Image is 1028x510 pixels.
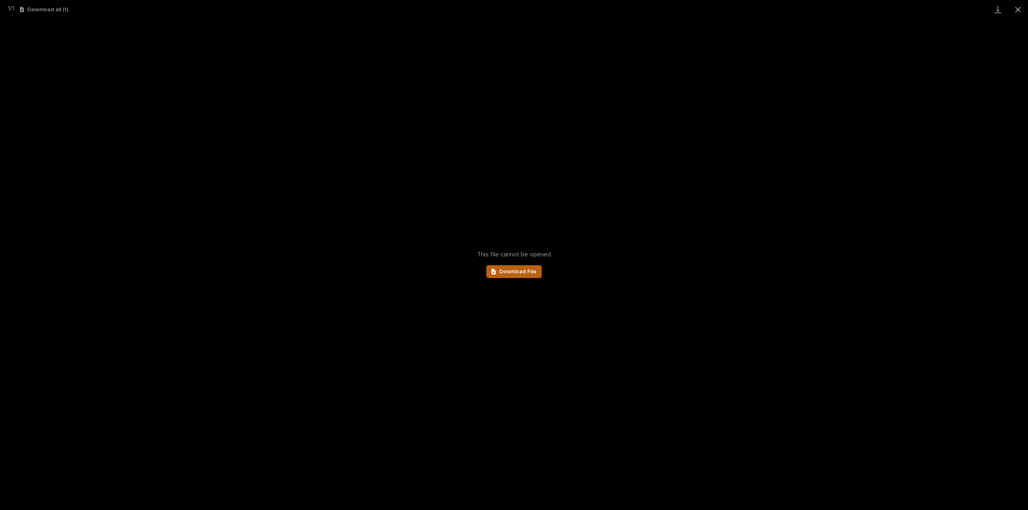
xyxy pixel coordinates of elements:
span: 1 [8,5,10,12]
button: Download all (1) [20,7,68,12]
span: 1 [12,5,14,12]
a: Download File [486,265,542,278]
span: Download File [499,269,536,274]
span: This file cannot be opened [477,251,551,258]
